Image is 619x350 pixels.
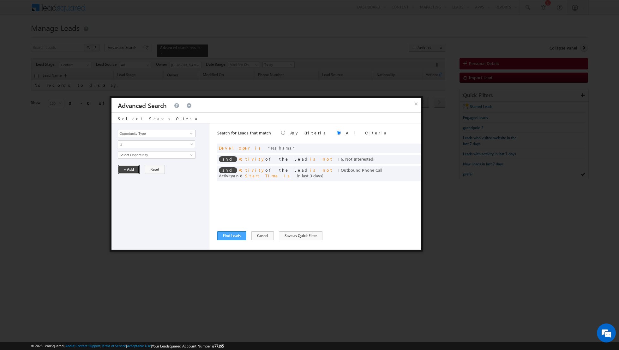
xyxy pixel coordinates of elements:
[31,343,224,349] span: © 2025 LeadSquared | | | | |
[93,194,115,203] em: Submit
[214,344,224,348] span: 77195
[245,173,279,178] span: Start Time
[65,344,75,348] a: About
[219,167,382,178] span: of the Lead and ]
[251,231,274,240] button: Cancel
[239,156,265,162] span: Activity
[297,173,322,178] span: in last 3 days
[118,141,187,147] span: Is
[145,165,165,174] button: Reset
[118,140,195,148] a: Is
[338,156,373,162] span: [ 6. Not Interested
[290,130,327,135] label: Any Criteria
[310,156,333,162] span: is not
[118,130,195,137] input: Type to Search
[127,344,151,348] a: Acceptable Use
[346,130,387,135] label: All Criteria
[239,167,265,173] span: Activity
[268,145,295,151] span: Nshama
[33,33,106,41] div: Leave a message
[239,156,378,162] span: of the Lead ]
[11,33,27,41] img: d_60004797649_company_0_60004797649
[101,344,126,348] a: Terms of Service
[118,151,195,159] input: Type to Search
[104,3,119,18] div: Minimize live chat window
[217,231,246,240] button: Find Leads
[118,98,167,112] h3: Advanced Search
[219,156,237,162] span: and
[219,167,382,178] span: [ Outbound Phone Call Activity
[187,130,195,137] a: Show All Items
[75,344,100,348] a: Contact Support
[8,58,115,189] textarea: Type your message and click 'Submit'
[217,130,271,135] span: Search for Leads that match
[219,167,237,173] span: and
[187,152,195,158] a: Show All Items
[219,145,250,151] span: Developer
[152,344,224,348] span: Your Leadsquared Account Number is
[255,145,263,151] span: is
[411,98,421,109] button: ×
[118,116,198,121] span: Select Search Criteria
[310,167,333,173] span: is not
[118,165,140,174] button: + Add
[279,231,322,240] button: Save as Quick Filter
[284,173,292,178] span: is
